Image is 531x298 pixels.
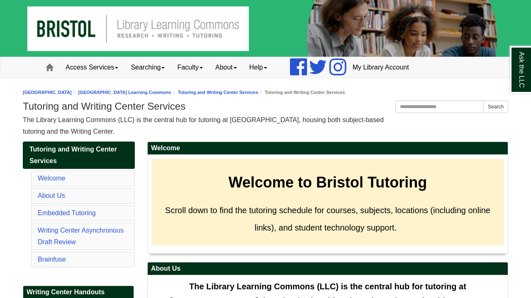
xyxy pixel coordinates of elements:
[78,90,171,95] a: [GEOGRAPHIC_DATA] Learning Commons
[38,256,66,263] a: Brainfuse
[346,57,415,78] a: My Library Account
[38,192,65,199] a: About Us
[148,262,508,275] h2: About Us
[29,146,117,164] span: Tutoring and Writing Center Services
[23,89,508,96] nav: breadcrumb
[148,142,508,155] h2: Welcome
[38,209,96,216] a: Embedded Tutoring
[23,142,135,169] a: Tutoring and Writing Center Services
[243,57,273,78] a: Help
[59,57,124,78] a: Access Services
[258,89,345,96] li: Tutoring and Writing Center Services
[23,90,72,95] a: [GEOGRAPHIC_DATA]
[171,57,209,78] a: Faculty
[165,206,490,232] span: Scroll down to find the tutoring schedule for courses, subjects, locations (including online link...
[38,227,124,245] a: Writing Center Asynchronous Draft Review
[483,101,508,113] button: Search
[23,116,384,135] span: The Library Learning Commons (LLC) is the central hub for tutoring at [GEOGRAPHIC_DATA], housing ...
[178,90,258,95] a: Tutoring and Writing Center Services
[209,57,243,78] a: About
[38,175,65,182] a: Welcome
[23,101,508,112] h1: Tutoring and Writing Center Services
[229,174,427,191] strong: Welcome to Bristol Tutoring
[124,57,171,78] a: Searching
